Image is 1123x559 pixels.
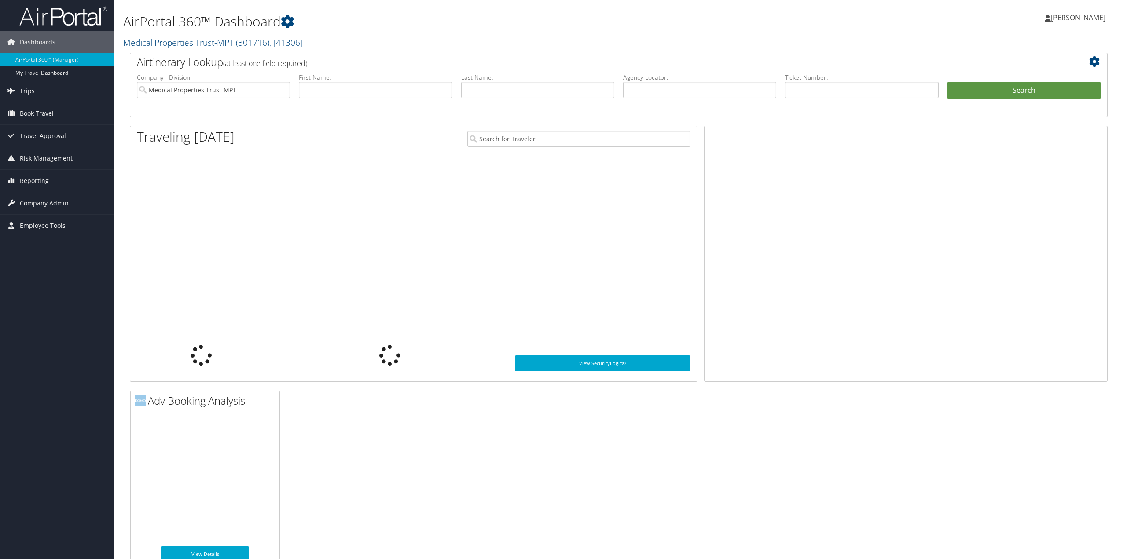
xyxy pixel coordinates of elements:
[223,58,307,68] span: (at least one field required)
[20,31,55,53] span: Dashboards
[19,6,107,26] img: airportal-logo.png
[623,73,776,82] label: Agency Locator:
[20,125,66,147] span: Travel Approval
[137,55,1019,69] h2: Airtinerary Lookup
[20,102,54,124] span: Book Travel
[785,73,938,82] label: Ticket Number:
[20,147,73,169] span: Risk Management
[20,170,49,192] span: Reporting
[299,73,452,82] label: First Name:
[236,37,269,48] span: ( 301716 )
[123,12,784,31] h1: AirPortal 360™ Dashboard
[123,37,303,48] a: Medical Properties Trust-MPT
[135,393,279,408] h2: Adv Booking Analysis
[467,131,690,147] input: Search for Traveler
[515,355,690,371] a: View SecurityLogic®
[20,80,35,102] span: Trips
[20,215,66,237] span: Employee Tools
[947,82,1101,99] button: Search
[1051,13,1105,22] span: [PERSON_NAME]
[269,37,303,48] span: , [ 41306 ]
[461,73,614,82] label: Last Name:
[1045,4,1114,31] a: [PERSON_NAME]
[137,128,235,146] h1: Traveling [DATE]
[137,73,290,82] label: Company - Division:
[135,395,146,406] img: domo-logo.png
[20,192,69,214] span: Company Admin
